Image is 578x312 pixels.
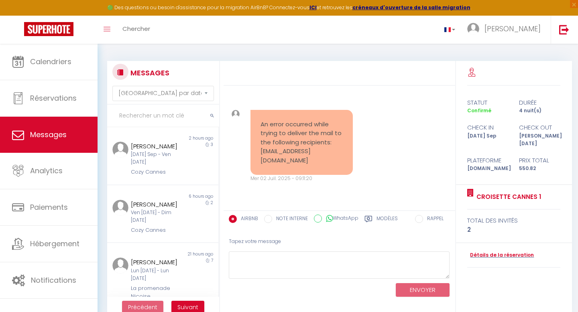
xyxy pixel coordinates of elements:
img: logout [559,24,569,34]
div: statut [462,98,514,107]
div: La promenade Niçoise [131,284,185,301]
span: [PERSON_NAME] [484,24,541,34]
div: 4 nuit(s) [514,107,566,115]
div: 550.82 [514,165,566,172]
a: créneaux d'ouverture de la salle migration [352,4,470,11]
img: ... [112,142,128,158]
div: Tapez votre message [229,232,450,251]
div: Mer 02 Juil. 2025 - 09:11:20 [250,175,353,182]
span: Messages [30,130,67,140]
a: ICI [309,4,317,11]
input: Rechercher un mot clé [107,105,219,127]
a: ... [PERSON_NAME] [461,16,551,44]
span: Analytics [30,166,63,176]
div: check in [462,123,514,132]
a: Croisette Cannes 1 [474,192,541,202]
span: Précédent [128,303,157,311]
div: [PERSON_NAME] [131,200,185,209]
img: ... [232,110,240,118]
div: Lun [DATE] - Lun [DATE] [131,267,185,282]
div: durée [514,98,566,107]
label: NOTE INTERNE [272,215,308,224]
span: Chercher [122,24,150,33]
span: Confirmé [467,107,491,114]
div: [DOMAIN_NAME] [462,165,514,172]
span: Réservations [30,93,77,103]
div: 21 hours ago [163,251,218,257]
a: Chercher [116,16,156,44]
div: Cozy Cannes [131,168,185,176]
div: [DATE] Sep - Ven [DATE] [131,151,185,166]
span: 7 [211,257,213,263]
span: 2 [211,200,213,206]
div: [PERSON_NAME] [131,257,185,267]
img: ... [467,23,479,35]
label: WhatsApp [322,215,358,223]
div: check out [514,123,566,132]
label: AIRBNB [237,215,258,224]
span: Suivant [177,303,198,311]
span: Paiements [30,202,68,212]
div: [PERSON_NAME] [131,142,185,151]
span: Hébergement [30,239,79,249]
div: total des invités [467,216,560,225]
div: Ven [DATE] - Dim [DATE] [131,209,185,224]
div: Prix total [514,156,566,165]
div: Cozy Cannes [131,226,185,234]
img: ... [112,257,128,274]
div: [DATE] Sep [462,132,514,148]
label: RAPPEL [423,215,444,224]
a: Détails de la réservation [467,251,534,259]
span: Calendriers [30,57,71,67]
h3: MESSAGES [128,64,169,82]
span: 3 [211,142,213,148]
div: 2 hours ago [163,135,218,142]
span: Notifications [31,275,76,285]
pre: An error occurred while trying to deliver the mail to the following recipients: [EMAIL_ADDRESS][D... [261,120,343,165]
div: 6 hours ago [163,193,218,200]
div: [PERSON_NAME] [DATE] [514,132,566,148]
img: ... [112,200,128,216]
div: Plateforme [462,156,514,165]
label: Modèles [377,215,398,225]
button: ENVOYER [396,283,450,297]
div: 2 [467,225,560,235]
img: Super Booking [24,22,73,36]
